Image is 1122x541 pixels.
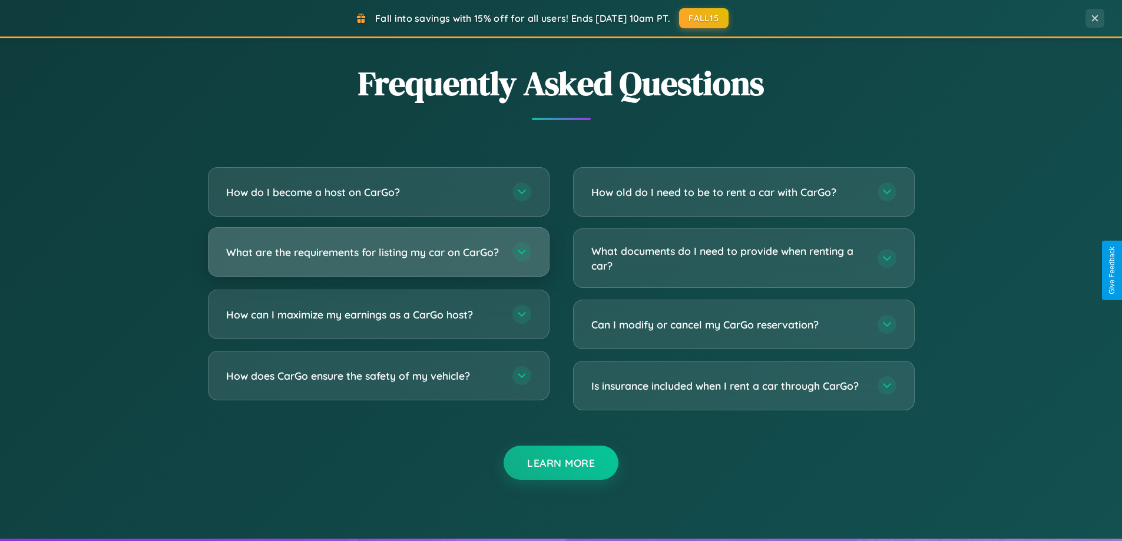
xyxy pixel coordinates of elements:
[591,317,866,332] h3: Can I modify or cancel my CarGo reservation?
[375,12,670,24] span: Fall into savings with 15% off for all users! Ends [DATE] 10am PT.
[208,61,915,106] h2: Frequently Asked Questions
[591,379,866,393] h3: Is insurance included when I rent a car through CarGo?
[226,369,501,383] h3: How does CarGo ensure the safety of my vehicle?
[226,245,501,260] h3: What are the requirements for listing my car on CarGo?
[591,244,866,273] h3: What documents do I need to provide when renting a car?
[1108,247,1116,294] div: Give Feedback
[504,446,618,480] button: Learn More
[226,185,501,200] h3: How do I become a host on CarGo?
[226,307,501,322] h3: How can I maximize my earnings as a CarGo host?
[591,185,866,200] h3: How old do I need to be to rent a car with CarGo?
[679,8,729,28] button: FALL15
